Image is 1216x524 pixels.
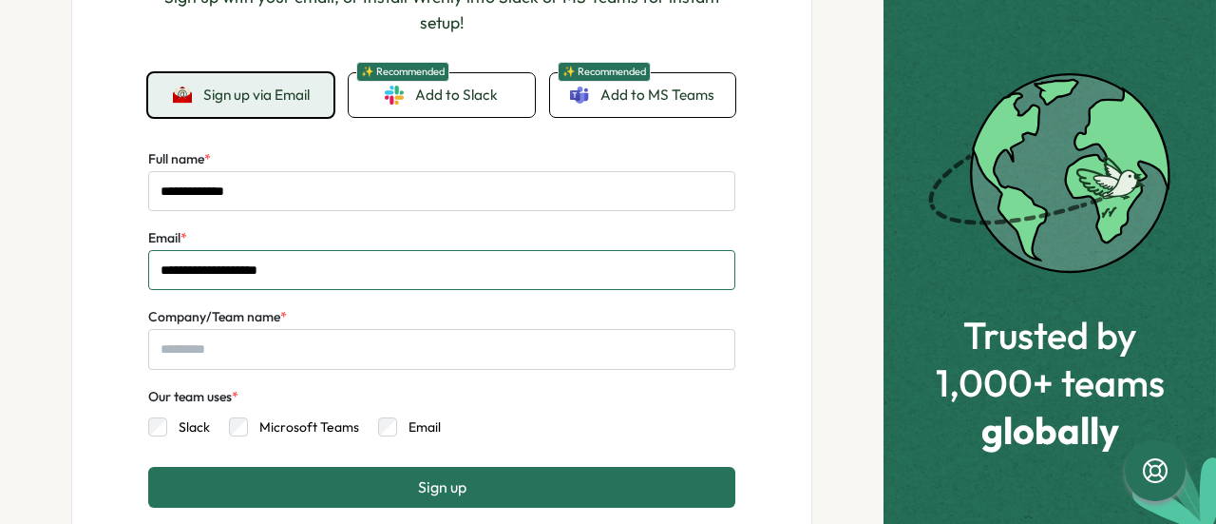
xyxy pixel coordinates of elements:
label: Email [148,228,187,249]
label: Email [397,417,441,437]
span: ✨ Recommended [558,62,651,82]
label: Full name [148,149,211,170]
label: Company/Team name [148,307,287,328]
label: Microsoft Teams [248,417,359,437]
span: Add to MS Teams [600,85,714,106]
span: 1,000+ teams [936,361,1165,403]
a: ✨ RecommendedAdd to Slack [349,73,534,117]
span: Trusted by [936,314,1165,356]
button: Sign up [148,467,735,507]
div: Our team uses [148,387,238,408]
span: Sign up via Email [203,87,310,104]
label: Slack [167,417,210,437]
span: Sign up [418,478,466,495]
span: ✨ Recommended [356,62,449,82]
span: Add to Slack [415,85,498,106]
span: globally [936,409,1165,451]
a: ✨ RecommendedAdd to MS Teams [550,73,735,117]
button: Sign up via Email [148,73,333,117]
